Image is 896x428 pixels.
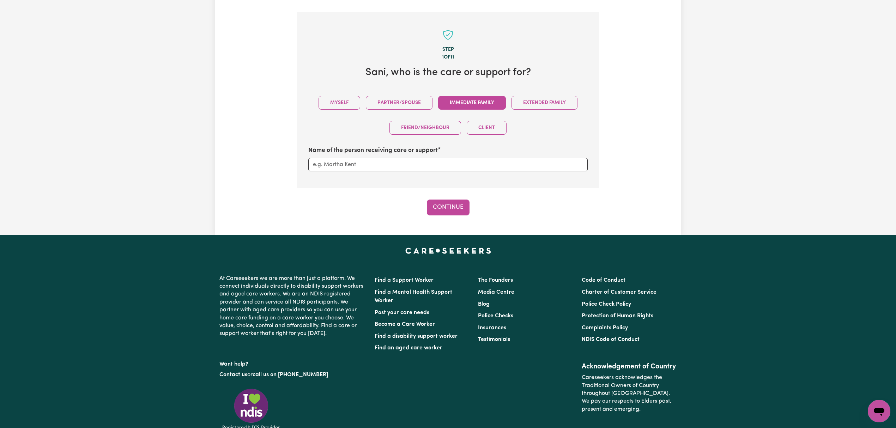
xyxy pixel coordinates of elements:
a: call us on [PHONE_NUMBER] [253,372,328,378]
a: Contact us [219,372,247,378]
input: e.g. Martha Kent [308,158,588,171]
button: Continue [427,200,470,215]
button: Extended Family [511,96,577,110]
p: At Careseekers we are more than just a platform. We connect individuals directly to disability su... [219,272,366,341]
button: Myself [319,96,360,110]
a: Find a Support Worker [375,277,434,283]
iframe: Button to launch messaging window, conversation in progress [868,400,890,422]
a: Careseekers home page [405,248,491,253]
a: Protection of Human Rights [582,313,653,319]
a: Find an aged care worker [375,345,442,351]
a: Blog [478,301,490,307]
a: NDIS Code of Conduct [582,337,640,342]
a: Become a Care Worker [375,322,435,327]
a: The Founders [478,277,513,283]
h2: Acknowledgement of Country [582,362,677,371]
button: Friend/Neighbour [389,121,461,135]
p: Careseekers acknowledges the Traditional Owners of Country throughout [GEOGRAPHIC_DATA]. We pay o... [582,371,677,416]
a: Post your care needs [375,310,429,316]
div: 1 of 11 [308,54,588,61]
a: Complaints Policy [582,325,628,331]
a: Media Centre [478,289,514,295]
a: Find a disability support worker [375,334,458,339]
a: Code of Conduct [582,277,625,283]
a: Testimonials [478,337,510,342]
button: Partner/Spouse [366,96,432,110]
a: Insurances [478,325,506,331]
p: or [219,368,366,381]
button: Client [467,121,507,135]
label: Name of the person receiving care or support [308,146,438,155]
a: Charter of Customer Service [582,289,656,295]
a: Find a Mental Health Support Worker [375,289,452,304]
p: Want help? [219,357,366,368]
a: Police Checks [478,313,513,319]
div: Step [308,46,588,54]
a: Police Check Policy [582,301,631,307]
h2: Sani , who is the care or support for? [308,67,588,79]
button: Immediate Family [438,96,506,110]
